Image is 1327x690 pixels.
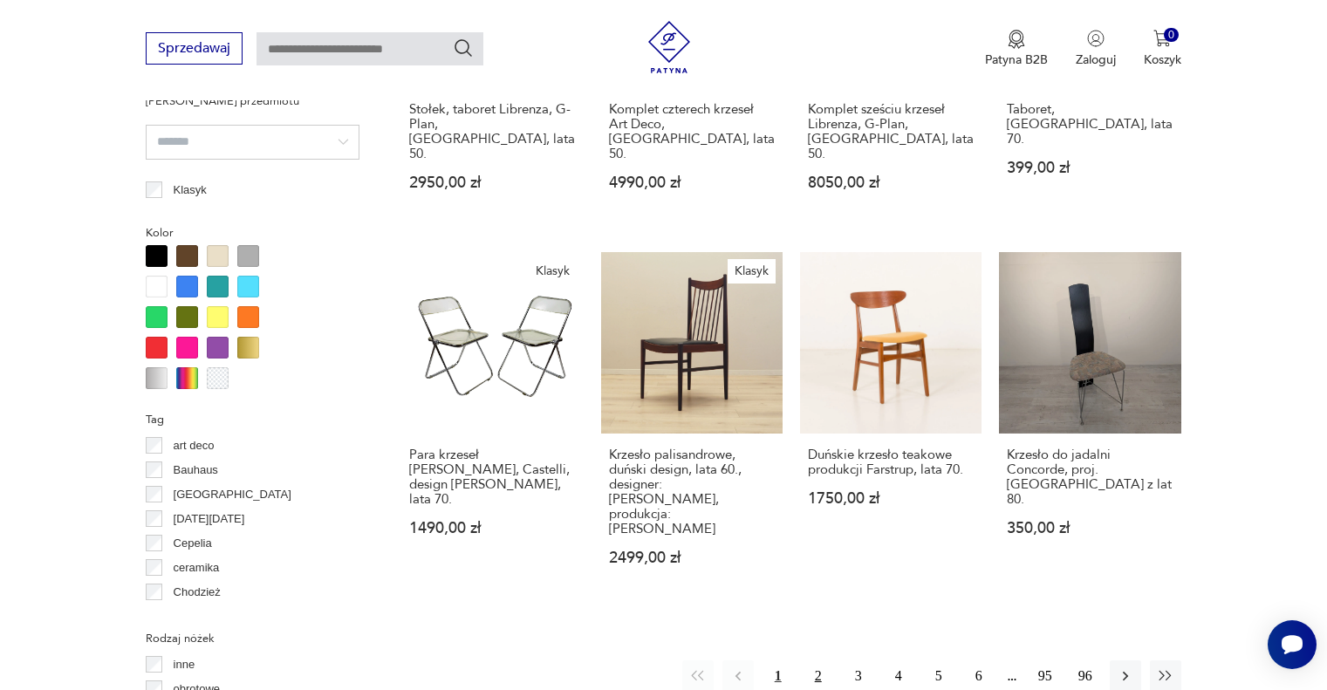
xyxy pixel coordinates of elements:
[808,102,974,161] h3: Komplet sześciu krzeseł Librenza, G-Plan, [GEOGRAPHIC_DATA], lata 50.
[999,252,1180,599] a: Krzesło do jadalni Concorde, proj. Torsteina Flatoy z lat 80.Krzesło do jadalni Concorde, proj. [...
[601,252,783,599] a: KlasykKrzesło palisandrowe, duński design, lata 60., designer: Arne Vodder, produkcja: SibastKrze...
[146,32,243,65] button: Sprzedawaj
[1144,51,1181,68] p: Koszyk
[1076,30,1116,68] button: Zaloguj
[1007,447,1173,507] h3: Krzesło do jadalni Concorde, proj. [GEOGRAPHIC_DATA] z lat 80.
[985,30,1048,68] button: Patyna B2B
[1144,30,1181,68] button: 0Koszyk
[174,485,291,504] p: [GEOGRAPHIC_DATA]
[985,51,1048,68] p: Patyna B2B
[1268,620,1317,669] iframe: Smartsupp widget button
[985,30,1048,68] a: Ikona medaluPatyna B2B
[609,550,775,565] p: 2499,00 zł
[146,92,359,111] p: [PERSON_NAME] przedmiotu
[401,252,583,599] a: KlasykPara krzeseł Plia Anonima, Castelli, design Giancarlo Piretti, lata 70.Para krzeseł [PERSON...
[643,21,695,73] img: Patyna - sklep z meblami i dekoracjami vintage
[174,655,195,674] p: inne
[808,175,974,190] p: 8050,00 zł
[1087,30,1105,47] img: Ikonka użytkownika
[1076,51,1116,68] p: Zaloguj
[174,534,212,553] p: Cepelia
[808,447,974,477] h3: Duńskie krzesło teakowe produkcji Farstrup, lata 70.
[146,410,359,429] p: Tag
[800,252,982,599] a: Duńskie krzesło teakowe produkcji Farstrup, lata 70.Duńskie krzesło teakowe produkcji Farstrup, l...
[1007,521,1173,536] p: 350,00 zł
[1007,161,1173,175] p: 399,00 zł
[453,38,474,58] button: Szukaj
[174,436,215,455] p: art deco
[409,102,575,161] h3: Stołek, taboret Librenza, G-Plan, [GEOGRAPHIC_DATA], lata 50.
[609,175,775,190] p: 4990,00 zł
[174,607,217,626] p: Ćmielów
[409,521,575,536] p: 1490,00 zł
[174,558,220,577] p: ceramika
[1008,30,1025,49] img: Ikona medalu
[174,181,207,200] p: Klasyk
[409,447,575,507] h3: Para krzeseł [PERSON_NAME], Castelli, design [PERSON_NAME], lata 70.
[808,491,974,506] p: 1750,00 zł
[174,583,221,602] p: Chodzież
[609,447,775,536] h3: Krzesło palisandrowe, duński design, lata 60., designer: [PERSON_NAME], produkcja: [PERSON_NAME]
[146,629,359,648] p: Rodzaj nóżek
[146,44,243,56] a: Sprzedawaj
[1153,30,1171,47] img: Ikona koszyka
[174,509,245,529] p: [DATE][DATE]
[146,223,359,243] p: Kolor
[1007,102,1173,147] h3: Taboret, [GEOGRAPHIC_DATA], lata 70.
[409,175,575,190] p: 2950,00 zł
[609,102,775,161] h3: Komplet czterech krzeseł Art Deco, [GEOGRAPHIC_DATA], lata 50.
[1164,28,1179,43] div: 0
[174,461,218,480] p: Bauhaus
